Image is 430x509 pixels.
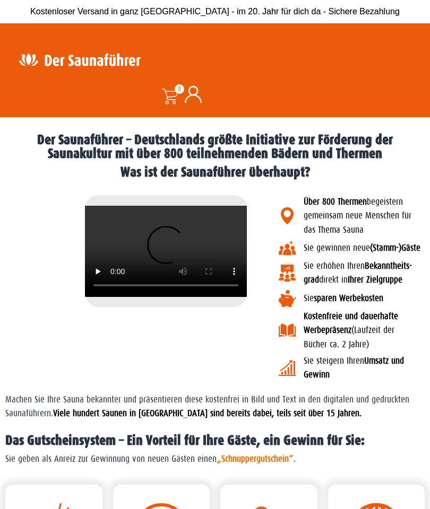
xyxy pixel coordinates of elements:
span: Kostenloser Versand in ganz [GEOGRAPHIC_DATA] - im 20. Jahr für dich da - Sichere Bezahlung [30,7,400,16]
p: Sie geben als Anreiz zur Gewinnung von neuen Gästen einen . [5,452,425,466]
p: Sie erhöhen Ihren direkt in [304,259,425,287]
b: Über 800 Thermen [304,197,367,207]
p: Sie [304,292,425,305]
b: Kostenfreie und dauerhafte Werbepräsenz [304,311,398,335]
span: 0 [175,84,184,94]
h2: Der Saunaführer – Deutschlands größte Initiative zur Förderung der Saunakultur mit über 800 teiln... [5,133,425,160]
h2: Was ist der Saunaführer überhaupt? [5,165,425,179]
p: (Laufzeit der Bücher ca. 2 Jahre) [304,310,425,352]
p: begeistern gemeinsam neue Menschen für das Thema Sauna [304,195,425,237]
p: Machen Sie Ihre Sauna bekannter und präsentieren diese kostenfrei in Bild und Text in den digital... [5,393,425,421]
p: Sie steigern Ihren [304,354,425,382]
span: Viele hundert Saunen in [GEOGRAPHIC_DATA] sind bereits dabei, teils seit über 15 Jahren. [53,408,362,418]
p: Sie gewinnen neue [304,241,425,255]
b: (Stamm-)Gäste [370,243,420,253]
b: sparen Werbekosten [314,293,383,303]
span: „Schnuppergutschein“ [217,454,294,464]
h2: Das Gutscheinsystem – Ein Vorteil für Ihre Gäste, ein Gewinn für Sie: [5,434,425,447]
b: Ihrer Zielgruppe [348,275,402,285]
